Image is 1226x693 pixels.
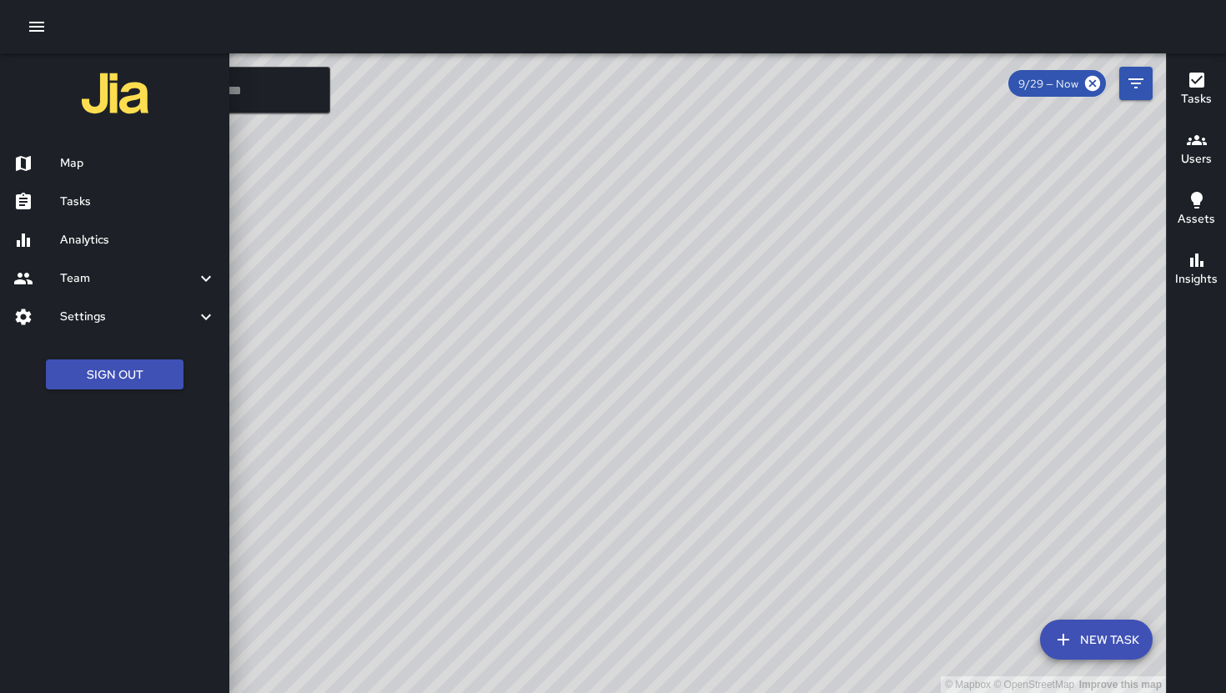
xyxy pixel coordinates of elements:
[60,308,196,326] h6: Settings
[1178,210,1215,228] h6: Assets
[60,154,216,173] h6: Map
[1181,150,1212,168] h6: Users
[60,269,196,288] h6: Team
[1175,270,1218,289] h6: Insights
[46,359,183,390] button: Sign Out
[1040,620,1153,660] button: New Task
[82,60,148,127] img: jia-logo
[1181,90,1212,108] h6: Tasks
[60,231,216,249] h6: Analytics
[60,193,216,211] h6: Tasks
